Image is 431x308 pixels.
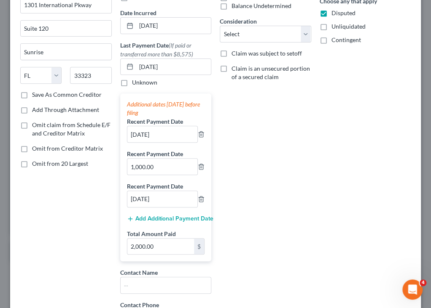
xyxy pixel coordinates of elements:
label: Recent Payment Date [127,117,183,126]
label: Date Incurred [120,8,156,17]
label: Recent Payment Date [127,182,183,191]
input: MM/DD/YYYY [136,18,211,34]
iframe: Intercom live chat [402,279,423,300]
label: Last Payment Date [120,41,212,58]
button: Add Additional Payment Date [127,215,205,222]
span: Omit from 20 Largest [32,160,88,167]
span: Claim was subject to setoff [232,50,302,57]
div: $ [194,239,204,255]
span: (If paid or transferred more than $8,575) [120,42,193,58]
label: Total Amount Paid [127,229,176,238]
input: Apt, Suite, etc... [21,21,111,37]
span: 4 [420,279,426,286]
span: Disputed [331,9,356,16]
input: Enter city... [21,44,111,60]
label: Unknown [132,78,157,87]
span: Contingent [331,36,361,43]
label: Recent Payment Date [127,149,183,158]
label: Contact Name [120,268,158,277]
input: -- [127,126,198,142]
div: Additional dates [DATE] before filing [127,100,205,117]
span: Claim is an unsecured portion of a secured claim [232,65,310,80]
input: -- [121,277,211,293]
label: Save As Common Creditor [32,90,102,99]
span: Omit claim from Schedule E/F and Creditor Matrix [32,121,110,137]
input: -- [127,191,198,207]
input: -- [127,159,198,175]
label: Consideration [220,17,257,26]
span: Unliquidated [331,23,366,30]
span: Omit from Creditor Matrix [32,145,103,152]
input: MM/DD/YYYY [136,59,211,75]
label: Add Through Attachment [32,106,99,114]
input: Enter zip... [70,67,111,84]
input: 0.00 [127,239,194,255]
